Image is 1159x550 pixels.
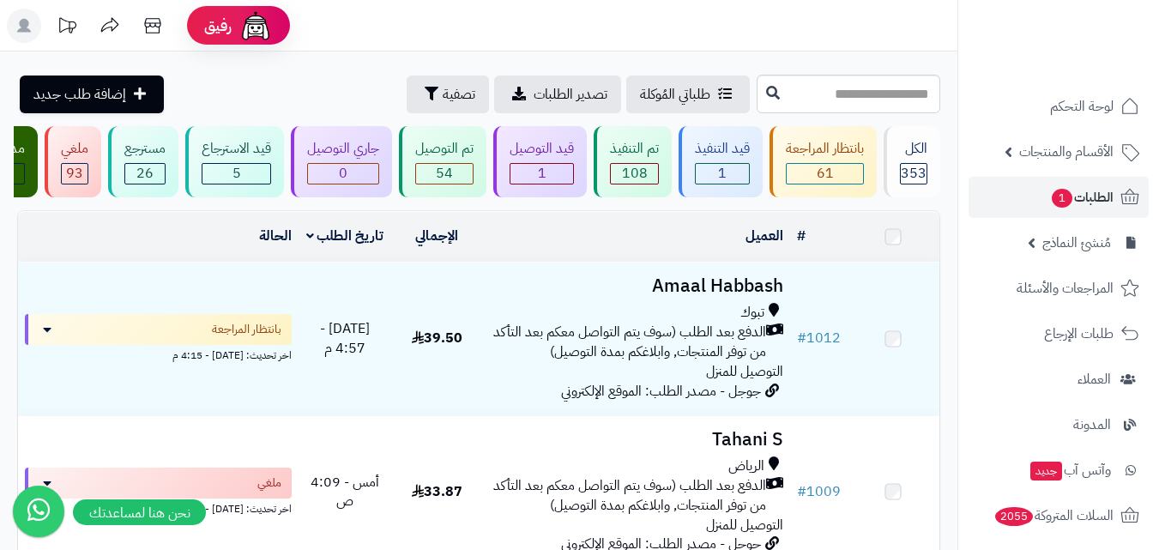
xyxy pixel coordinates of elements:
[706,361,783,382] span: التوصيل للمنزل
[416,164,473,184] div: 54
[45,9,88,47] a: تحديثات المنصة
[306,226,384,246] a: تاريخ الطلب
[969,177,1149,218] a: الطلبات1
[1019,140,1114,164] span: الأقسام والمنتجات
[1078,367,1111,391] span: العملاء
[969,404,1149,445] a: المدونة
[490,126,590,197] a: قيد التوصيل 1
[1073,413,1111,437] span: المدونة
[797,328,806,348] span: #
[204,15,232,36] span: رفيق
[640,84,710,105] span: طلباتي المُوكلة
[287,126,395,197] a: جاري التوصيل 0
[969,86,1149,127] a: لوحة التحكم
[41,126,105,197] a: ملغي 93
[61,139,88,159] div: ملغي
[797,481,841,502] a: #1009
[786,139,864,159] div: بانتظار المراجعة
[538,163,546,184] span: 1
[969,359,1149,400] a: العملاء
[797,481,806,502] span: #
[622,163,648,184] span: 108
[490,476,766,516] span: الدفع بعد الطلب (سوف يتم التواصل معكم بعد التأكد من توفر المنتجات, وابلاغكم بمدة التوصيل)
[105,126,182,197] a: مسترجع 26
[1030,462,1062,480] span: جديد
[412,481,462,502] span: 33.87
[797,328,841,348] a: #1012
[797,226,806,246] a: #
[259,226,292,246] a: الحالة
[969,450,1149,491] a: وآتس آبجديد
[969,268,1149,309] a: المراجعات والأسئلة
[900,139,927,159] div: الكل
[787,164,863,184] div: 61
[590,126,675,197] a: تم التنفيذ 108
[212,321,281,338] span: بانتظار المراجعة
[202,164,270,184] div: 5
[62,164,88,184] div: 93
[561,381,761,402] span: جوجل - مصدر الطلب: الموقع الإلكتروني
[66,163,83,184] span: 93
[610,139,659,159] div: تم التنفيذ
[675,126,766,197] a: قيد التنفيذ 1
[395,126,490,197] a: تم التوصيل 54
[125,164,165,184] div: 26
[969,495,1149,536] a: السلات المتروكة2055
[182,126,287,197] a: قيد الاسترجاع 5
[320,318,370,359] span: [DATE] - 4:57 م
[415,226,458,246] a: الإجمالي
[412,328,462,348] span: 39.50
[238,9,273,43] img: ai-face.png
[1052,189,1072,208] span: 1
[1029,458,1111,482] span: وآتس آب
[706,515,783,535] span: التوصيل للمنزل
[339,163,347,184] span: 0
[494,76,621,113] a: تصدير الطلبات
[25,499,292,517] div: اخر تحديث: [DATE] - 11:10 ص
[740,303,764,323] span: تبوك
[20,76,164,113] a: إضافة طلب جديد
[969,313,1149,354] a: طلبات الإرجاع
[1044,322,1114,346] span: طلبات الإرجاع
[490,323,766,362] span: الدفع بعد الطلب (سوف يتم التواصل معكم بعد التأكد من توفر المنتجات, وابلاغكم بمدة التوصيل)
[124,139,166,159] div: مسترجع
[232,163,241,184] span: 5
[766,126,880,197] a: بانتظار المراجعة 61
[308,164,378,184] div: 0
[626,76,750,113] a: طلباتي المُوكلة
[1050,94,1114,118] span: لوحة التحكم
[728,456,764,476] span: الرياض
[136,163,154,184] span: 26
[534,84,607,105] span: تصدير الطلبات
[880,126,944,197] a: الكل353
[995,507,1033,526] span: 2055
[33,84,126,105] span: إضافة طلب جديد
[407,76,489,113] button: تصفية
[901,163,927,184] span: 353
[510,139,574,159] div: قيد التوصيل
[490,430,783,450] h3: Tahani S
[993,504,1114,528] span: السلات المتروكة
[718,163,727,184] span: 1
[257,474,281,492] span: ملغي
[443,84,475,105] span: تصفية
[1050,185,1114,209] span: الطلبات
[202,139,271,159] div: قيد الاسترجاع
[696,164,749,184] div: 1
[1042,231,1111,255] span: مُنشئ النماذج
[746,226,783,246] a: العميل
[311,472,379,512] span: أمس - 4:09 ص
[510,164,573,184] div: 1
[436,163,453,184] span: 54
[611,164,658,184] div: 108
[490,276,783,296] h3: Amaal Habbash
[817,163,834,184] span: 61
[695,139,750,159] div: قيد التنفيذ
[415,139,474,159] div: تم التوصيل
[1017,276,1114,300] span: المراجعات والأسئلة
[307,139,379,159] div: جاري التوصيل
[25,345,292,363] div: اخر تحديث: [DATE] - 4:15 م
